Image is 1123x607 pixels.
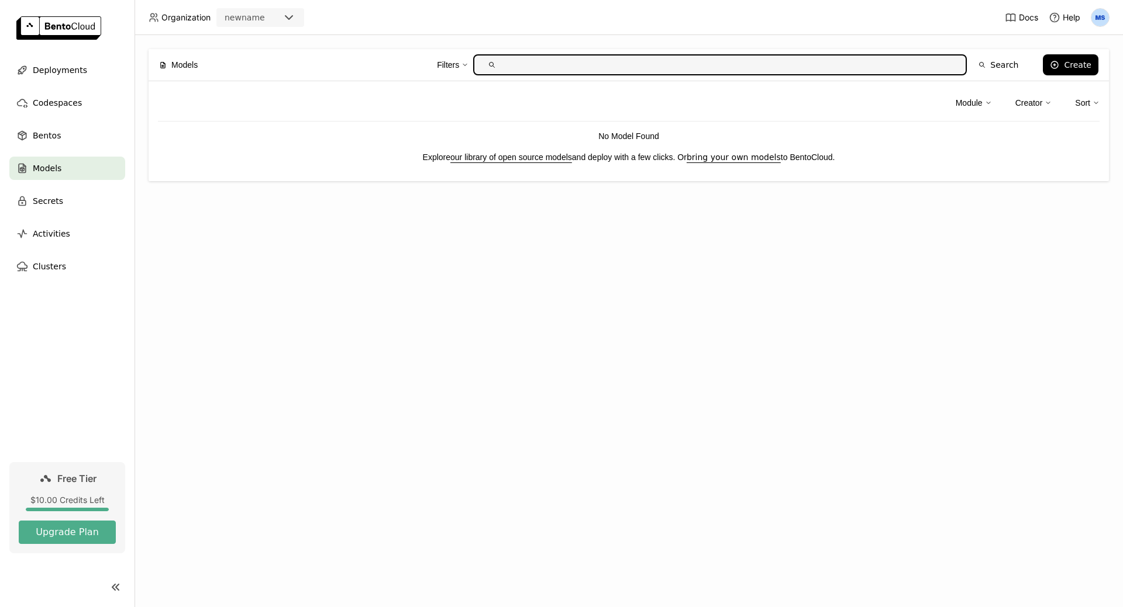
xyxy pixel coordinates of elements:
a: Activities [9,222,125,245]
span: Clusters [33,259,66,273]
a: Clusters [9,255,125,278]
span: Help [1063,12,1080,23]
div: newname [225,12,265,23]
div: Sort [1075,91,1100,115]
div: Creator [1015,96,1043,109]
span: Codespaces [33,96,82,110]
a: Bentos [9,124,125,147]
a: our library of open source models [450,152,572,162]
span: Organization [161,12,211,23]
div: Filters [437,53,469,77]
div: Filters [437,58,459,71]
button: Upgrade Plan [19,521,116,544]
a: Docs [1005,12,1038,23]
span: Deployments [33,63,87,77]
div: Create [1064,60,1091,70]
div: Creator [1015,91,1052,115]
div: Module [956,91,992,115]
p: No Model Found [158,130,1100,143]
div: Module [956,96,983,109]
span: Docs [1019,12,1038,23]
img: Aqib Abbas [1091,9,1109,26]
a: Models [9,157,125,180]
a: Codespaces [9,91,125,115]
p: Explore and deploy with a few clicks. Or to BentoCloud. [158,151,1100,164]
span: Models [171,58,198,71]
span: Models [33,161,61,175]
a: Free Tier$10.00 Credits LeftUpgrade Plan [9,462,125,553]
span: Secrets [33,194,63,208]
div: Help [1049,12,1080,23]
span: Activities [33,227,70,241]
button: Create [1043,54,1098,75]
input: Selected newname. [266,12,267,24]
button: Search [972,54,1025,75]
a: Deployments [9,58,125,82]
img: logo [16,16,101,40]
a: bring your own models [687,152,781,162]
div: Sort [1075,96,1090,109]
span: Bentos [33,129,61,143]
div: $10.00 Credits Left [19,495,116,505]
a: Secrets [9,189,125,213]
span: Free Tier [57,473,97,484]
